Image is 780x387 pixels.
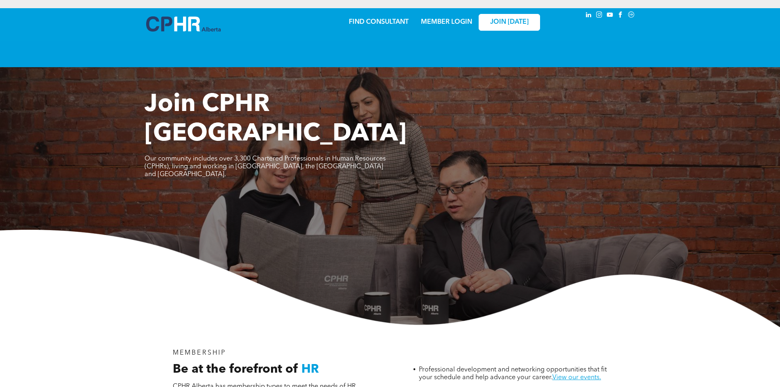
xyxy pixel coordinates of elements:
a: facebook [616,10,625,21]
a: instagram [595,10,604,21]
a: linkedin [584,10,593,21]
span: MEMBERSHIP [173,350,226,356]
span: Join CPHR [GEOGRAPHIC_DATA] [145,93,407,147]
a: MEMBER LOGIN [421,19,472,25]
a: View our events. [552,374,601,381]
span: HR [301,363,319,376]
img: A blue and white logo for cp alberta [146,16,221,32]
a: FIND CONSULTANT [349,19,409,25]
span: Be at the forefront of [173,363,298,376]
a: youtube [606,10,615,21]
span: Our community includes over 3,300 Chartered Professionals in Human Resources (CPHRs), living and ... [145,156,386,178]
a: Social network [627,10,636,21]
span: Professional development and networking opportunities that fit your schedule and help advance you... [419,367,607,381]
a: JOIN [DATE] [479,14,540,31]
span: JOIN [DATE] [490,18,529,26]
